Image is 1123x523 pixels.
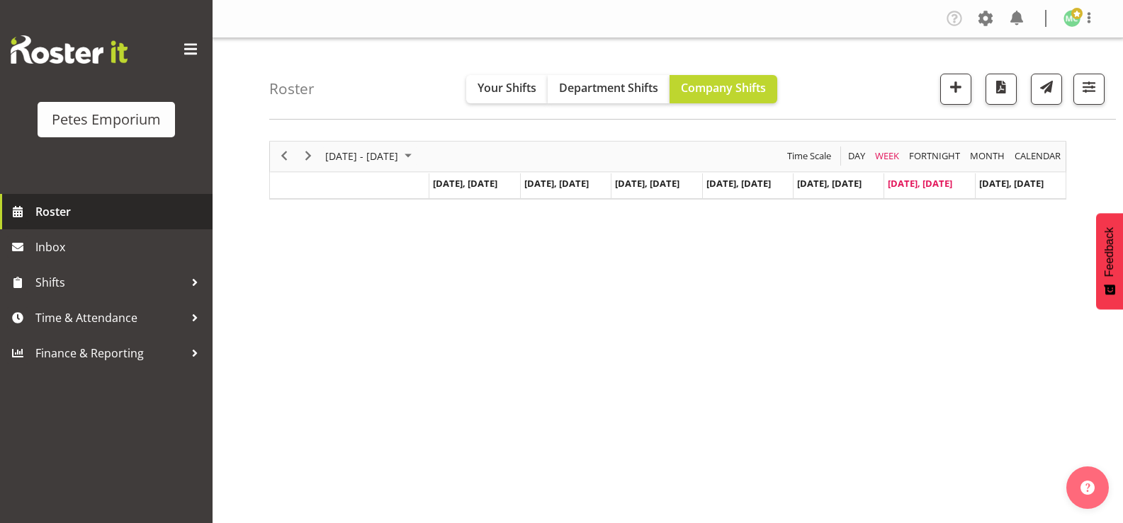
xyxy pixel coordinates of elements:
button: Time Scale [785,147,834,165]
div: next period [296,142,320,171]
div: Petes Emporium [52,109,161,130]
button: Timeline Week [873,147,902,165]
span: Time Scale [786,147,833,165]
button: October 2025 [323,147,418,165]
span: [DATE], [DATE] [888,177,952,190]
img: melissa-cowen2635.jpg [1063,10,1080,27]
button: Department Shifts [548,75,670,103]
span: [DATE], [DATE] [524,177,589,190]
button: Next [299,147,318,165]
div: previous period [272,142,296,171]
span: Company Shifts [681,80,766,96]
button: Month [1012,147,1063,165]
span: Shifts [35,272,184,293]
button: Your Shifts [466,75,548,103]
span: Fortnight [908,147,961,165]
button: Send a list of all shifts for the selected filtered period to all rostered employees. [1031,74,1062,105]
button: Timeline Month [968,147,1008,165]
span: Finance & Reporting [35,343,184,364]
button: Previous [275,147,294,165]
button: Download a PDF of the roster according to the set date range. [986,74,1017,105]
span: Week [874,147,901,165]
span: [DATE], [DATE] [615,177,679,190]
span: Inbox [35,236,205,258]
span: [DATE], [DATE] [706,177,771,190]
button: Timeline Day [846,147,868,165]
span: [DATE], [DATE] [433,177,497,190]
button: Company Shifts [670,75,777,103]
div: Timeline Week of October 4, 2025 [269,141,1066,200]
span: [DATE], [DATE] [979,177,1044,190]
span: Time & Attendance [35,307,184,328]
span: Day [847,147,867,165]
button: Fortnight [907,147,963,165]
h4: Roster [269,81,315,97]
span: [DATE], [DATE] [797,177,862,190]
span: Roster [35,201,205,222]
img: help-xxl-2.png [1080,481,1095,495]
span: Feedback [1103,227,1116,277]
span: Month [969,147,1006,165]
span: [DATE] - [DATE] [324,147,400,165]
span: calendar [1013,147,1062,165]
button: Feedback - Show survey [1096,213,1123,309]
span: Your Shifts [478,80,536,96]
img: Rosterit website logo [11,35,128,64]
div: Sep 29 - Oct 05, 2025 [320,142,420,171]
button: Filter Shifts [1073,74,1105,105]
button: Add a new shift [940,74,971,105]
span: Department Shifts [559,80,658,96]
